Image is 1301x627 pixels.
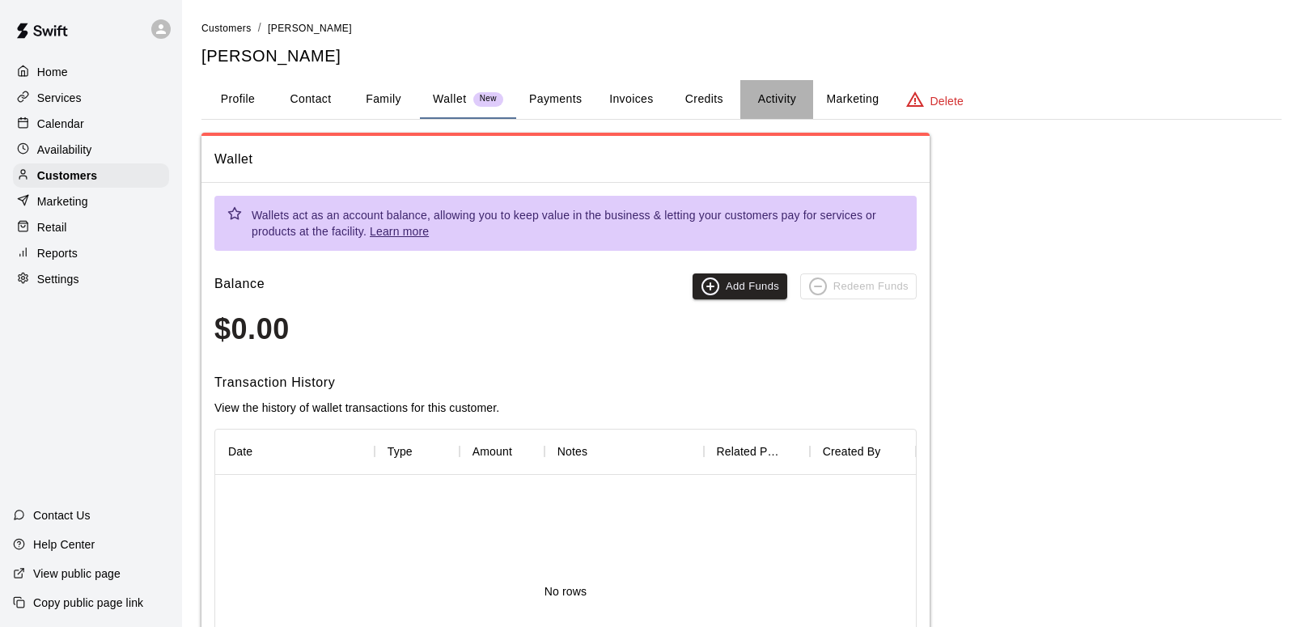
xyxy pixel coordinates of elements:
[214,312,917,346] h3: $0.00
[930,93,964,109] p: Delete
[201,23,252,34] span: Customers
[512,440,535,463] button: Sort
[37,90,82,106] p: Services
[587,440,610,463] button: Sort
[595,80,667,119] button: Invoices
[880,440,903,463] button: Sort
[810,429,916,474] div: Created By
[13,163,169,188] a: Customers
[268,23,352,34] span: [PERSON_NAME]
[13,267,169,291] a: Settings
[516,80,595,119] button: Payments
[13,189,169,214] a: Marketing
[37,167,97,184] p: Customers
[252,201,904,246] div: Wallets act as an account balance, allowing you to keep value in the business & letting your cust...
[201,80,274,119] button: Profile
[740,80,813,119] button: Activity
[433,91,467,108] p: Wallet
[201,21,252,34] a: Customers
[667,80,740,119] button: Credits
[37,271,79,287] p: Settings
[201,19,1282,37] nav: breadcrumb
[347,80,420,119] button: Family
[201,45,1282,67] h5: [PERSON_NAME]
[214,400,917,416] p: View the history of wallet transactions for this customer.
[37,116,84,132] p: Calendar
[704,429,810,474] div: Related Payment ID
[13,215,169,239] a: Retail
[37,64,68,80] p: Home
[37,193,88,210] p: Marketing
[214,149,917,170] span: Wallet
[37,219,67,235] p: Retail
[252,440,275,463] button: Sort
[33,595,143,611] p: Copy public page link
[370,225,429,238] a: Learn more
[388,429,413,474] div: Type
[823,429,881,474] div: Created By
[33,536,95,553] p: Help Center
[693,273,787,299] button: Add Funds
[214,372,917,393] h6: Transaction History
[201,80,1282,119] div: basic tabs example
[557,429,587,474] div: Notes
[813,80,892,119] button: Marketing
[214,273,265,299] h6: Balance
[37,245,78,261] p: Reports
[215,429,375,474] div: Date
[33,566,121,582] p: View public page
[375,429,460,474] div: Type
[717,429,782,474] div: Related Payment ID
[473,94,503,104] span: New
[13,86,169,110] a: Services
[545,429,704,474] div: Notes
[33,507,91,523] p: Contact Us
[274,80,347,119] button: Contact
[13,241,169,265] a: Reports
[228,429,252,474] div: Date
[13,112,169,136] a: Calendar
[473,429,512,474] div: Amount
[258,19,261,36] li: /
[782,440,805,463] button: Sort
[37,142,92,158] p: Availability
[460,429,545,474] div: Amount
[413,440,435,463] button: Sort
[13,138,169,162] a: Availability
[13,60,169,84] a: Home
